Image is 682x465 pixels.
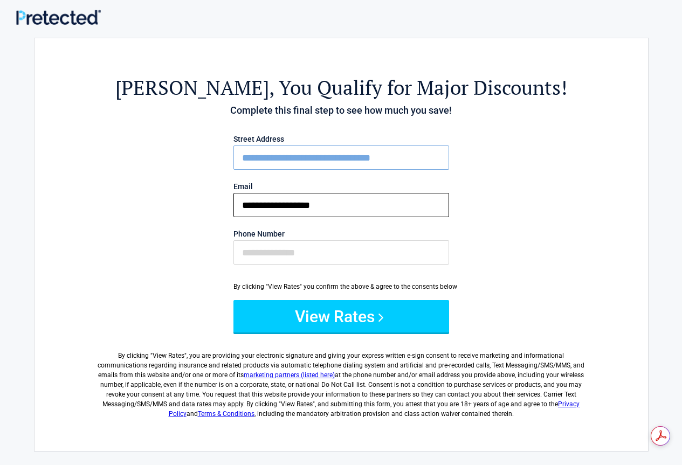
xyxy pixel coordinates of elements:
[16,10,101,25] img: Main Logo
[94,74,589,101] h2: , You Qualify for Major Discounts!
[244,371,335,379] a: marketing partners (listed here)
[233,135,449,143] label: Street Address
[233,183,449,190] label: Email
[198,410,254,418] a: Terms & Conditions
[233,230,449,238] label: Phone Number
[115,74,269,101] span: [PERSON_NAME]
[94,103,589,117] h4: Complete this final step to see how much you save!
[94,342,589,419] label: By clicking " ", you are providing your electronic signature and giving your express written e-si...
[233,300,449,332] button: View Rates
[153,352,184,359] span: View Rates
[233,282,449,292] div: By clicking "View Rates" you confirm the above & agree to the consents below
